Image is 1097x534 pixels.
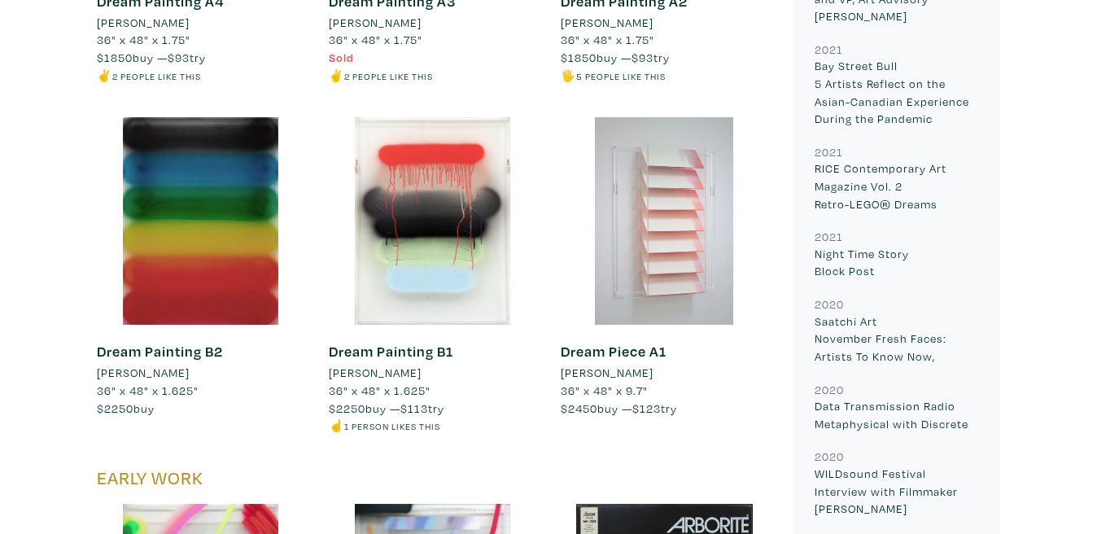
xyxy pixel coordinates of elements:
span: 36" x 48" x 1.75" [561,32,654,47]
li: [PERSON_NAME] [97,14,190,32]
span: buy — try [561,400,677,416]
small: 2020 [815,382,844,397]
small: 2 people like this [112,70,201,82]
a: [PERSON_NAME] [329,14,536,32]
h5: EARLY WORK [97,467,768,489]
span: $93 [632,50,653,65]
li: [PERSON_NAME] [97,364,190,382]
li: ✌️ [97,67,304,85]
span: Sold [329,50,354,65]
span: $123 [632,400,661,416]
li: [PERSON_NAME] [561,14,653,32]
a: Dream Painting B1 [329,342,453,361]
span: 36" x 48" x 1.625" [97,383,199,398]
span: $1850 [561,50,597,65]
small: 2021 [815,42,843,57]
span: buy — try [329,400,444,416]
span: buy [97,400,155,416]
span: 36" x 48" x 1.625" [329,383,430,398]
span: buy — try [97,50,206,65]
span: $2250 [329,400,365,416]
span: $93 [168,50,190,65]
a: Dream Piece A1 [561,342,667,361]
p: Night Time Story Block Post [815,245,978,280]
li: [PERSON_NAME] [329,14,422,32]
p: RICE Contemporary Art Magazine Vol. 2​ Retro-LEGO® Dreams [815,160,978,212]
li: ☝️ [329,417,536,435]
a: [PERSON_NAME] [561,14,768,32]
a: Dream Painting B2 [97,342,223,361]
small: 2020 [815,296,844,312]
p: Saatchi Art November Fresh Faces: Artists To Know Now, [815,313,978,365]
span: $113 [400,400,428,416]
a: [PERSON_NAME] [97,14,304,32]
li: ✌️ [329,67,536,85]
small: 2021 [815,144,843,160]
span: 36" x 48" x 1.75" [329,32,422,47]
a: [PERSON_NAME] [329,364,536,382]
small: 2 people like this [344,70,433,82]
p: Bay Street Bull 5 Artists Reflect on the Asian-Canadian Experience During the Pandemic [815,57,978,127]
span: $2250 [97,400,133,416]
span: 36" x 48" x 1.75" [97,32,190,47]
small: 5 people like this [576,70,666,82]
li: [PERSON_NAME] [561,364,653,382]
a: [PERSON_NAME] [97,364,304,382]
a: [PERSON_NAME] [561,364,768,382]
span: 36" x 48" x 9.7" [561,383,648,398]
small: 1 person likes this [344,420,440,432]
li: 🖐️ [561,67,768,85]
span: $1850 [97,50,133,65]
li: [PERSON_NAME] [329,364,422,382]
small: 2020 [815,449,844,464]
p: WILDsound Festival Interview with Filmmaker [PERSON_NAME]​ [815,465,978,518]
p: Data Transmission Radio​ Metaphysical with Discrete [815,397,978,432]
small: 2021 [815,229,843,244]
span: buy — try [561,50,670,65]
span: $2450 [561,400,597,416]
